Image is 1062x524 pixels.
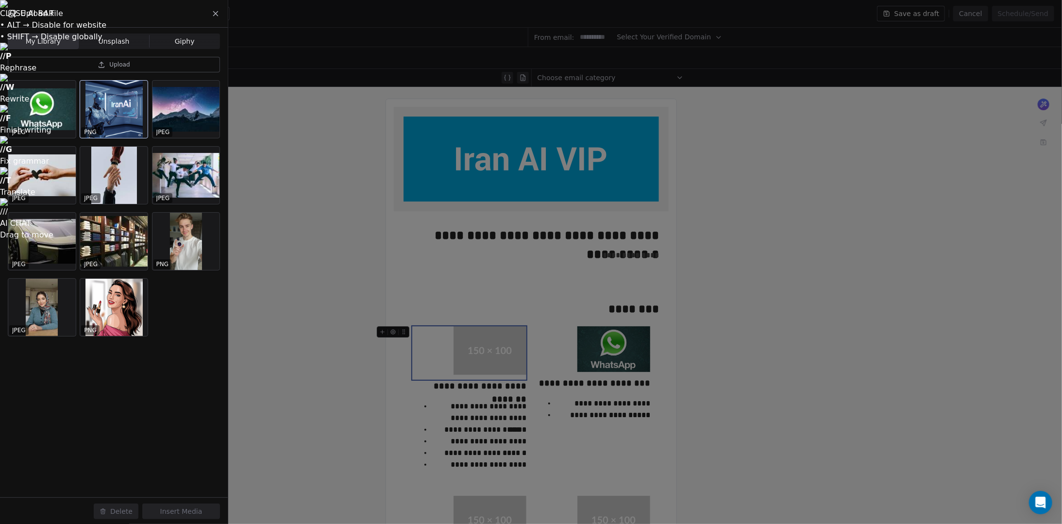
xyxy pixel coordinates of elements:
p: JPEG [84,260,98,268]
p: JPEG [12,260,26,268]
p: PNG [156,260,169,268]
button: Insert Media [142,504,220,519]
p: JPEG [12,326,26,334]
p: PNG [84,326,97,334]
button: Delete [94,504,138,519]
div: Open Intercom Messenger [1029,491,1052,514]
